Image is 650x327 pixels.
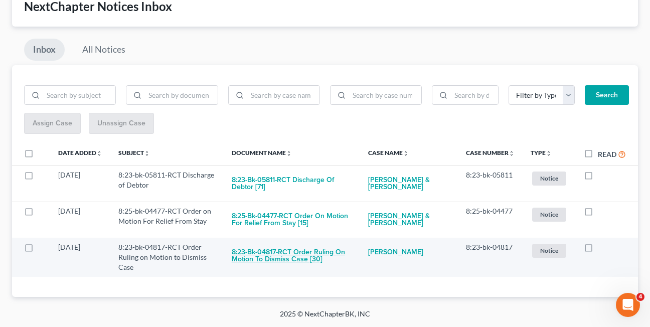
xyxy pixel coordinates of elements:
a: Typeunfold_more [531,149,552,156]
a: Notice [531,242,568,259]
span: 4 [636,293,644,301]
span: Notice [532,208,566,221]
a: Notice [531,206,568,223]
a: All Notices [73,39,134,61]
input: Search by case name [247,86,319,105]
a: Notice [531,170,568,187]
i: unfold_more [403,150,409,156]
td: 8:23-bk-05811 [458,166,523,202]
label: Read [598,149,616,159]
i: unfold_more [546,150,552,156]
input: Search by date [451,86,498,105]
a: Case Numberunfold_more [466,149,515,156]
a: [PERSON_NAME] & [PERSON_NAME] [368,206,450,233]
td: [DATE] [50,202,110,238]
i: unfold_more [96,150,102,156]
td: 8:23-bk-04817 [458,238,523,277]
td: 8:25-bk-04477 [458,202,523,238]
a: Case Nameunfold_more [368,149,409,156]
td: [DATE] [50,166,110,202]
a: Subjectunfold_more [118,149,150,156]
input: Search by case number [349,86,421,105]
button: 8:25-bk-04477-RCT Order on Motion For Relief From Stay [15] [232,206,353,233]
div: 2025 © NextChapterBK, INC [39,309,611,327]
a: Date Addedunfold_more [58,149,102,156]
td: 8:23-bk-04817-RCT Order Ruling on Motion to Dismiss Case [110,238,224,277]
td: 8:25-bk-04477-RCT Order on Motion For Relief From Stay [110,202,224,238]
span: Notice [532,172,566,185]
i: unfold_more [144,150,150,156]
i: unfold_more [286,150,292,156]
span: Notice [532,244,566,257]
a: [PERSON_NAME] & [PERSON_NAME] [368,170,450,197]
a: [PERSON_NAME] [368,242,423,262]
button: 8:23-bk-04817-RCT Order Ruling on Motion to Dismiss Case [30] [232,242,353,269]
input: Search by document name [145,86,217,105]
button: 8:23-bk-05811-RCT Discharge of Debtor [71] [232,170,353,197]
i: unfold_more [509,150,515,156]
a: Document Nameunfold_more [232,149,292,156]
iframe: Intercom live chat [616,293,640,317]
button: Search [585,85,629,105]
input: Search by subject [43,86,115,105]
a: Inbox [24,39,65,61]
td: [DATE] [50,238,110,277]
td: 8:23-bk-05811-RCT Discharge of Debtor [110,166,224,202]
